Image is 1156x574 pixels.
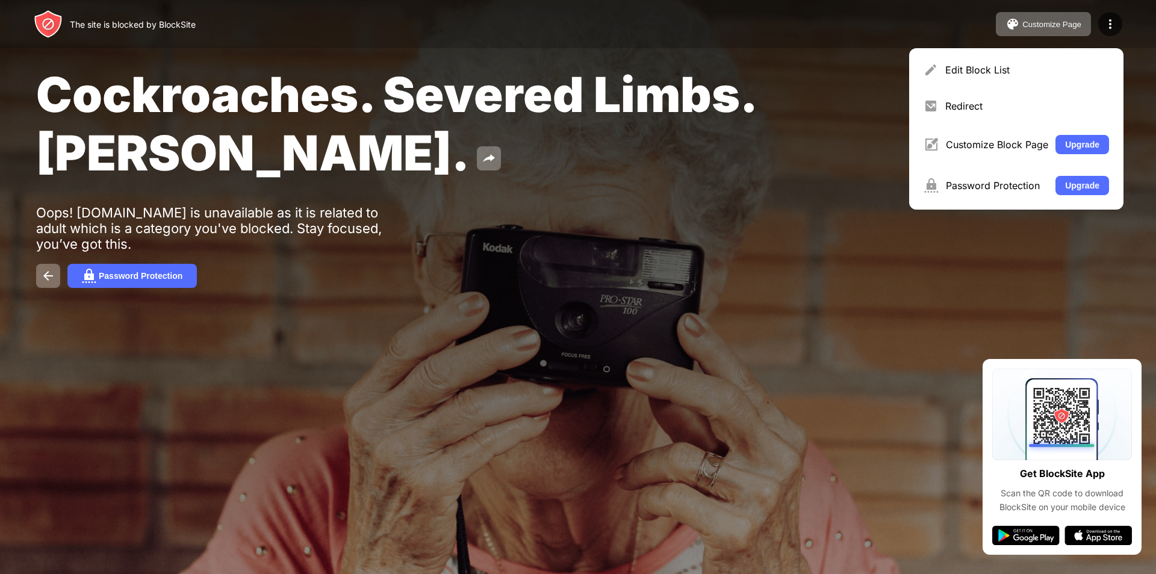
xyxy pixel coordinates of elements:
img: back.svg [41,269,55,283]
img: menu-pencil.svg [924,63,938,77]
button: Customize Page [996,12,1091,36]
button: Upgrade [1055,176,1109,195]
div: Edit Block List [945,64,1109,76]
button: Upgrade [1055,135,1109,154]
img: qrcode.svg [992,369,1132,460]
img: menu-password.svg [924,178,939,193]
img: menu-icon.svg [1103,17,1117,31]
img: menu-redirect.svg [924,99,938,113]
div: Customize Page [1022,20,1081,29]
span: Cockroaches. Severed Limbs. [PERSON_NAME]. [36,65,755,182]
button: Password Protection [67,264,197,288]
div: Password Protection [946,179,1048,192]
img: app-store.svg [1064,526,1132,545]
div: Customize Block Page [946,139,1048,151]
div: The site is blocked by BlockSite [70,19,196,30]
div: Oops! [DOMAIN_NAME] is unavailable as it is related to adult which is a category you've blocked. ... [36,205,408,252]
img: password.svg [82,269,96,283]
img: share.svg [482,151,496,166]
div: Get BlockSite App [1020,465,1105,482]
img: header-logo.svg [34,10,63,39]
img: google-play.svg [992,526,1060,545]
div: Password Protection [99,271,182,281]
div: Redirect [945,100,1109,112]
img: pallet.svg [1005,17,1020,31]
img: menu-customize.svg [924,137,939,152]
div: Scan the QR code to download BlockSite on your mobile device [992,487,1132,514]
